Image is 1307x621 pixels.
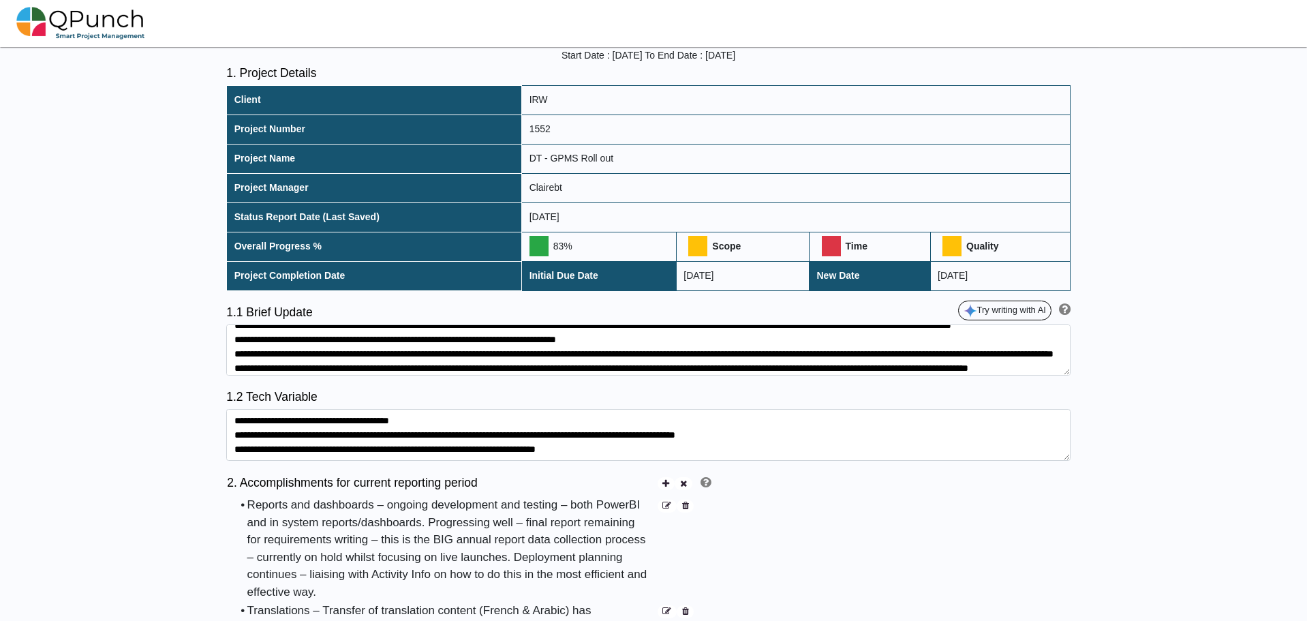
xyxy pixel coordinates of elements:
td: [DATE] [676,261,809,290]
button: Try writing with AI [958,301,1051,321]
td: [DATE] [522,202,1071,232]
th: Initial Due Date [522,261,677,290]
th: Project Manager [227,173,522,202]
th: Project Number [227,115,522,144]
img: qpunch-sp.fa6292f.png [16,3,145,44]
th: Project Completion Date [227,261,522,290]
th: Quality [930,232,1070,261]
th: Status Report Date (Last Saved) [227,202,522,232]
h5: 1. Project Details [226,66,1071,80]
td: IRW [522,85,1071,115]
h5: 1.1 Brief Update [226,305,648,320]
img: google-gemini-icon.8b74464.png [964,304,977,318]
th: New Date [810,261,931,290]
th: Client [227,85,522,115]
th: Overall Progress % [227,232,522,261]
th: Scope [676,232,809,261]
td: DT - GPMS Roll out [522,144,1071,173]
td: [DATE] [930,261,1070,290]
span: Start Date : [DATE] To End Date : [DATE] [562,50,735,61]
h5: 1.2 Tech Variable [226,390,1071,404]
th: Time [810,232,931,261]
a: Help [696,476,711,489]
a: Help [1054,305,1071,316]
th: Project Name [227,144,522,173]
h5: 2. Accomplishments for current reporting period [227,476,656,490]
td: Clairebt [522,173,1071,202]
div: • [241,496,656,601]
td: 1552 [522,115,1071,144]
td: 83% [522,232,677,261]
div: Reports and dashboards – ongoing development and testing – both PowerBI and in system reports/das... [247,496,656,601]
